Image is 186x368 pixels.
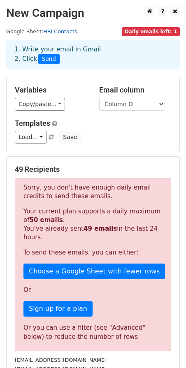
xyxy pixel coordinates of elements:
[145,329,186,368] iframe: Chat Widget
[84,225,117,232] strong: 49 emails
[6,6,180,20] h2: New Campaign
[23,248,163,257] p: To send these emails, you can either:
[23,323,163,342] div: Or you can use a filter (see "Advanced" below) to reduce the number of rows
[38,54,60,64] span: Send
[23,286,163,294] p: Or
[15,86,87,95] h5: Variables
[23,207,163,242] p: Your current plan supports a daily maximum of . You've already sent in the last 24 hours.
[8,45,178,64] div: 1. Write your email in Gmail 2. Click
[15,98,65,111] a: Copy/paste...
[29,216,63,224] strong: 50 emails
[43,28,77,35] a: HBI Contacts
[59,131,81,143] button: Save
[23,264,165,279] a: Choose a Google Sheet with fewer rows
[15,119,50,127] a: Templates
[15,131,46,143] a: Load...
[99,86,171,95] h5: Email column
[6,28,77,35] small: Google Sheet:
[15,165,171,174] h5: 49 Recipients
[122,28,180,35] a: Daily emails left: 1
[15,357,107,363] small: [EMAIL_ADDRESS][DOMAIN_NAME]
[122,27,180,36] span: Daily emails left: 1
[23,183,163,201] p: Sorry, you don't have enough daily email credits to send these emails.
[23,301,93,317] a: Sign up for a plan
